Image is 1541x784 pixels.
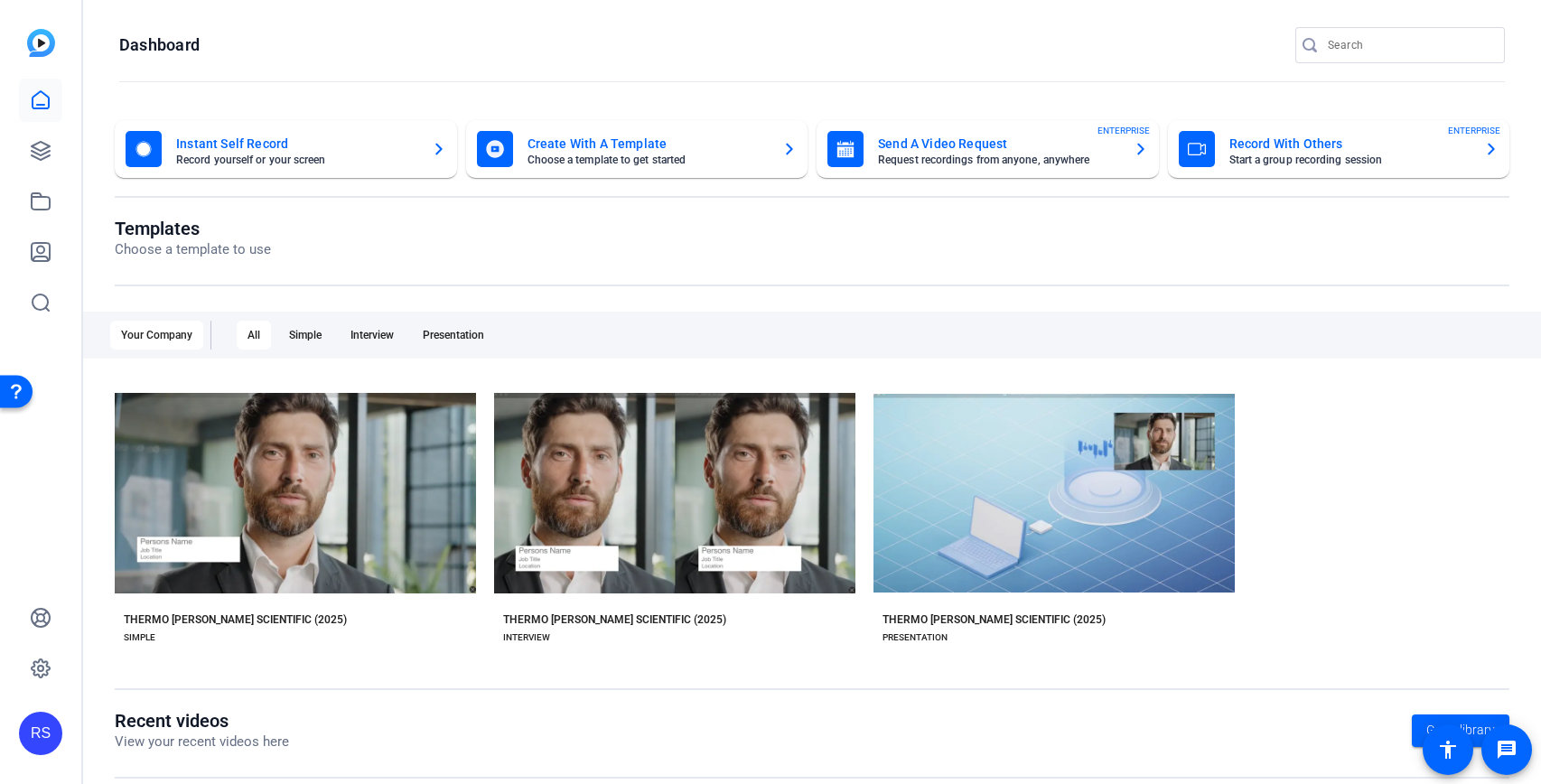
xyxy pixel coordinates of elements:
[528,154,769,165] mat-card-subtitle: Choose a template to get started
[1412,714,1509,747] a: Go to library
[115,239,271,260] p: Choose a template to use
[115,120,457,178] button: Instant Self RecordRecord yourself or your screen
[237,321,271,350] div: All
[176,154,417,165] mat-card-subtitle: Record yourself or your screen
[27,29,55,57] img: blue-gradient.svg
[878,154,1119,165] mat-card-subtitle: Request recordings from anyone, anywhere
[124,630,155,645] div: SIMPLE
[503,612,726,627] div: THERMO [PERSON_NAME] SCIENTIFIC (2025)
[883,630,948,645] div: PRESENTATION
[115,710,289,732] h1: Recent videos
[1097,124,1150,137] span: ENTERPRISE
[1437,739,1459,761] mat-icon: accessibility
[110,321,203,350] div: Your Company
[124,612,347,627] div: THERMO [PERSON_NAME] SCIENTIFIC (2025)
[883,612,1106,627] div: THERMO [PERSON_NAME] SCIENTIFIC (2025)
[528,133,769,154] mat-card-title: Create With A Template
[115,218,271,239] h1: Templates
[412,321,495,350] div: Presentation
[1448,124,1500,137] span: ENTERPRISE
[176,133,417,154] mat-card-title: Instant Self Record
[1168,120,1510,178] button: Record With OthersStart a group recording sessionENTERPRISE
[1229,154,1471,165] mat-card-subtitle: Start a group recording session
[1426,721,1495,740] span: Go to library
[340,321,405,350] div: Interview
[278,321,332,350] div: Simple
[466,120,808,178] button: Create With A TemplateChoose a template to get started
[1328,34,1490,56] input: Search
[19,712,62,755] div: RS
[878,133,1119,154] mat-card-title: Send A Video Request
[503,630,550,645] div: INTERVIEW
[817,120,1159,178] button: Send A Video RequestRequest recordings from anyone, anywhereENTERPRISE
[119,34,200,56] h1: Dashboard
[1229,133,1471,154] mat-card-title: Record With Others
[115,732,289,752] p: View your recent videos here
[1496,739,1518,761] mat-icon: message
